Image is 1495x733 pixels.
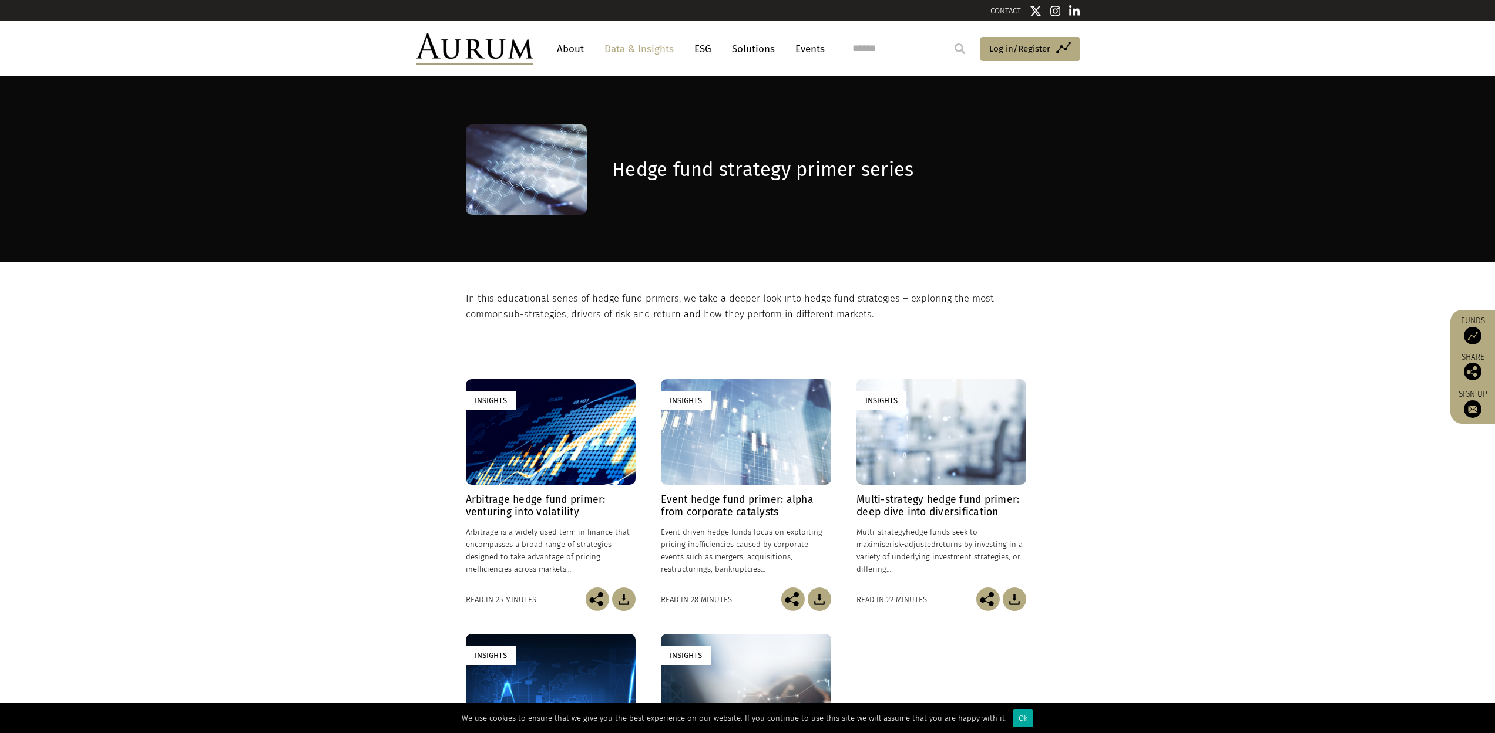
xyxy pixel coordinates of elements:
[976,587,1000,611] img: Share this post
[1013,709,1033,727] div: Ok
[1464,400,1481,418] img: Sign up to our newsletter
[856,526,1026,576] p: hedge funds seek to maximise returns by investing in a variety of underlying investment strategie...
[781,587,805,611] img: Share this post
[466,593,536,606] div: Read in 25 minutes
[416,33,533,65] img: Aurum
[1456,353,1489,380] div: Share
[688,38,717,60] a: ESG
[466,526,636,576] p: Arbitrage is a widely used term in finance that encompasses a broad range of strategies designed ...
[661,494,831,518] h4: Event hedge fund primer: alpha from corporate catalysts
[889,540,936,549] span: risk-adjusted
[1464,363,1481,380] img: Share this post
[856,528,906,536] span: Multi-strategy
[1456,389,1489,418] a: Sign up
[586,587,609,611] img: Share this post
[1030,5,1042,17] img: Twitter icon
[466,646,516,665] div: Insights
[599,38,680,60] a: Data & Insights
[790,38,825,60] a: Events
[661,526,831,576] p: Event driven hedge funds focus on exploiting pricing inefficiencies caused by corporate events su...
[466,291,1027,322] p: In this educational series of hedge fund primers, we take a deeper look into hedge fund strategie...
[466,391,516,410] div: Insights
[1050,5,1061,17] img: Instagram icon
[466,494,636,518] h4: Arbitrage hedge fund primer: venturing into volatility
[808,587,831,611] img: Download Article
[726,38,781,60] a: Solutions
[612,158,1026,181] h1: Hedge fund strategy primer series
[1456,316,1489,344] a: Funds
[661,379,831,588] a: Insights Event hedge fund primer: alpha from corporate catalysts Event driven hedge funds focus o...
[661,646,711,665] div: Insights
[990,6,1021,15] a: CONTACT
[466,379,636,588] a: Insights Arbitrage hedge fund primer: venturing into volatility Arbitrage is a widely used term i...
[612,587,636,611] img: Download Article
[989,42,1050,56] span: Log in/Register
[503,309,566,320] span: sub-strategies
[661,391,711,410] div: Insights
[661,593,732,606] div: Read in 28 minutes
[856,593,927,606] div: Read in 22 minutes
[551,38,590,60] a: About
[980,37,1080,62] a: Log in/Register
[1464,327,1481,344] img: Access Funds
[856,494,1026,518] h4: Multi-strategy hedge fund primer: deep dive into diversification
[856,379,1026,588] a: Insights Multi-strategy hedge fund primer: deep dive into diversification Multi-strategyhedge fun...
[1069,5,1080,17] img: Linkedin icon
[948,37,972,60] input: Submit
[856,391,906,410] div: Insights
[1003,587,1026,611] img: Download Article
